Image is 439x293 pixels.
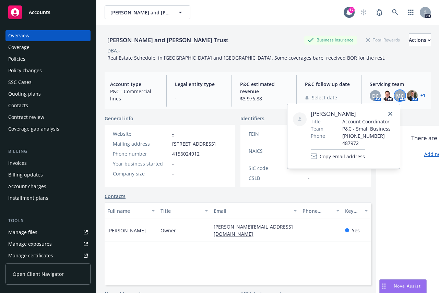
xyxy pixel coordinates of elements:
span: Accounts [29,10,50,15]
a: [PERSON_NAME][EMAIL_ADDRESS][DOMAIN_NAME] [214,223,293,237]
span: Nova Assist [394,283,421,289]
span: Identifiers [240,115,264,122]
div: Contract review [8,112,44,123]
span: - [175,94,223,101]
span: - [172,170,174,177]
span: Account Coordinator [342,118,394,125]
img: photo [407,90,418,101]
span: 4156024912 [172,150,200,157]
span: DC [372,92,379,99]
a: Policies [5,53,91,64]
span: $3,976.88 [240,95,288,102]
a: Billing updates [5,169,91,180]
button: Phone number [300,203,342,219]
div: Manage exposures [8,239,52,249]
span: Account type [110,81,158,88]
a: Contacts [5,100,91,111]
a: Coverage gap analysis [5,123,91,134]
div: Email [214,207,289,215]
span: P&C - Small Business [342,125,394,132]
span: Yes [352,227,360,234]
div: Total Rewards [363,36,403,44]
div: Title [161,207,201,215]
span: Phone [311,132,325,139]
div: Phone number [113,150,169,157]
div: Installment plans [8,193,48,204]
a: Coverage [5,42,91,53]
span: Servicing team [370,81,425,88]
div: Mailing address [113,140,169,147]
div: Quoting plans [8,88,41,99]
div: Actions [409,34,431,47]
div: Business Insurance [304,36,357,44]
a: Accounts [5,3,91,22]
a: - [172,131,174,137]
span: - [172,160,174,167]
div: Manage files [8,227,37,238]
div: CSLB [249,174,305,182]
div: Billing updates [8,169,43,180]
div: SIC code [249,164,305,172]
span: Title [311,118,321,125]
div: Manage certificates [8,250,53,261]
div: Drag to move [380,280,388,293]
span: Select date [312,94,337,101]
a: Start snowing [357,5,370,19]
span: [PERSON_NAME] [311,110,394,118]
span: Team [311,125,323,132]
div: Phone number [302,207,332,215]
div: Tools [5,217,91,224]
span: Real Estate Schedule, in [GEOGRAPHIC_DATA] and [GEOGRAPHIC_DATA]. Some coverages bare, received B... [107,54,385,61]
a: Contacts [105,193,126,200]
div: DBA: - [107,47,120,54]
a: Invoices [5,158,91,169]
span: [PERSON_NAME] [107,227,146,234]
a: - [302,227,310,234]
div: Account charges [8,181,46,192]
a: Manage certificates [5,250,91,261]
div: Policies [8,53,25,64]
span: MC [396,92,404,99]
span: Owner [161,227,176,234]
a: Search [388,5,402,19]
a: Manage exposures [5,239,91,249]
span: Copy email address [320,153,365,160]
button: Key contact [342,203,371,219]
span: P&C - Commercial lines [110,88,158,102]
a: Contract review [5,112,91,123]
a: close [386,110,394,118]
div: NAICS [249,147,305,155]
div: Coverage gap analysis [8,123,59,134]
span: General info [105,115,133,122]
div: Policy changes [8,65,42,76]
div: Full name [107,207,147,215]
span: Open Client Navigator [13,270,64,278]
span: [PHONE_NUMBER] 487972 [342,132,394,147]
button: Actions [409,33,431,47]
div: SSC Cases [8,77,32,88]
div: Year business started [113,160,169,167]
span: [STREET_ADDRESS] [172,140,216,147]
a: SSC Cases [5,77,91,88]
div: Contacts [8,100,28,111]
span: Legal entity type [175,81,223,88]
a: Manage files [5,227,91,238]
button: [PERSON_NAME] and [PERSON_NAME] Trust [105,5,190,19]
span: [PERSON_NAME] and [PERSON_NAME] Trust [110,9,170,16]
div: Coverage [8,42,29,53]
div: Overview [8,30,29,41]
a: Switch app [404,5,418,19]
button: Copy email address [311,149,365,163]
a: Quoting plans [5,88,91,99]
a: +1 [420,94,425,98]
div: 17 [348,7,355,13]
div: [PERSON_NAME] and [PERSON_NAME] Trust [105,36,231,45]
div: Company size [113,170,169,177]
div: Billing [5,148,91,155]
span: P&C estimated revenue [240,81,288,95]
div: Website [113,130,169,137]
button: Title [158,203,211,219]
button: Email [211,203,300,219]
a: Installment plans [5,193,91,204]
